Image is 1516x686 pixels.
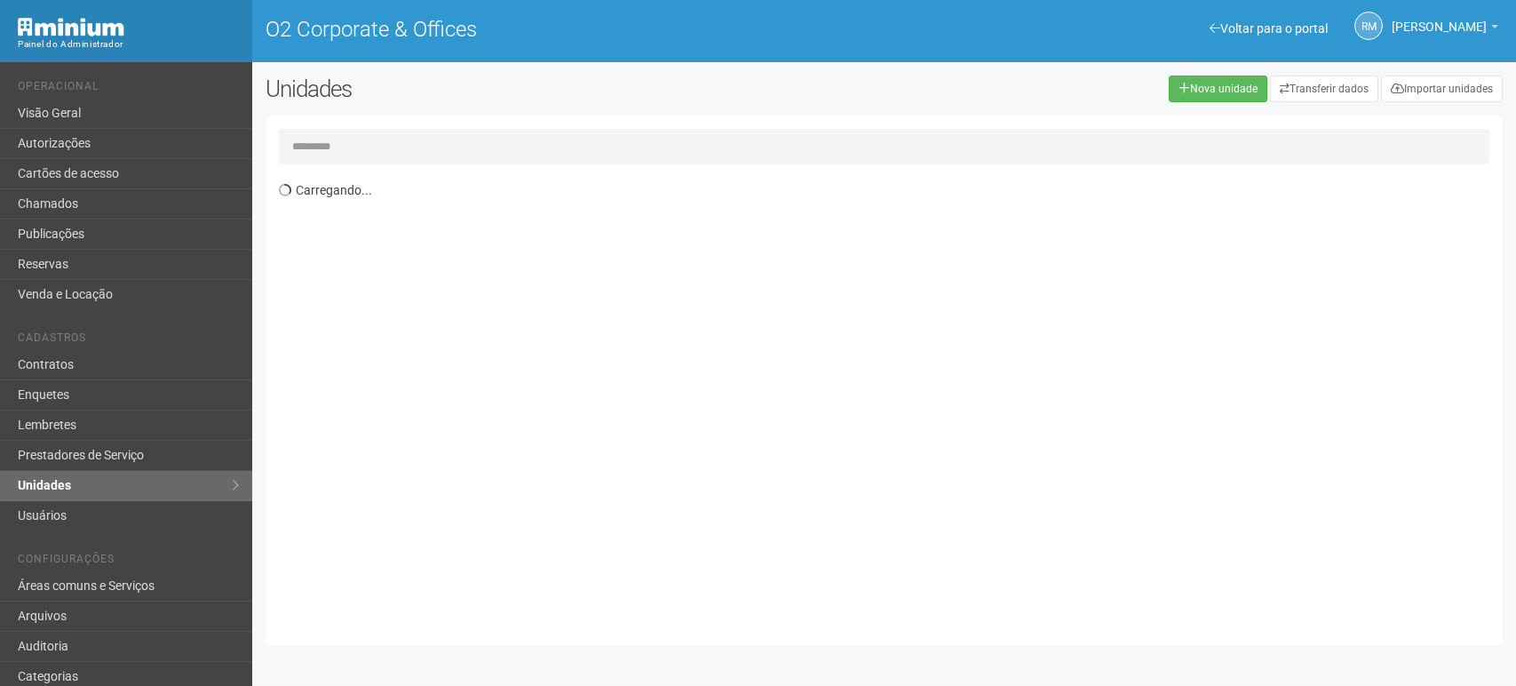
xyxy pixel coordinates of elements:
[18,18,124,36] img: Minium
[266,76,766,102] h2: Unidades
[279,173,1503,633] div: Carregando...
[1354,12,1383,40] a: RM
[266,18,870,41] h1: O2 Corporate & Offices
[18,553,239,571] li: Configurações
[18,331,239,350] li: Cadastros
[1392,22,1498,36] a: [PERSON_NAME]
[18,36,239,52] div: Painel do Administrador
[1392,3,1487,34] span: Rogério Machado
[1381,76,1503,102] a: Importar unidades
[1210,21,1328,36] a: Voltar para o portal
[1270,76,1378,102] a: Transferir dados
[18,80,239,99] li: Operacional
[1169,76,1267,102] a: Nova unidade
